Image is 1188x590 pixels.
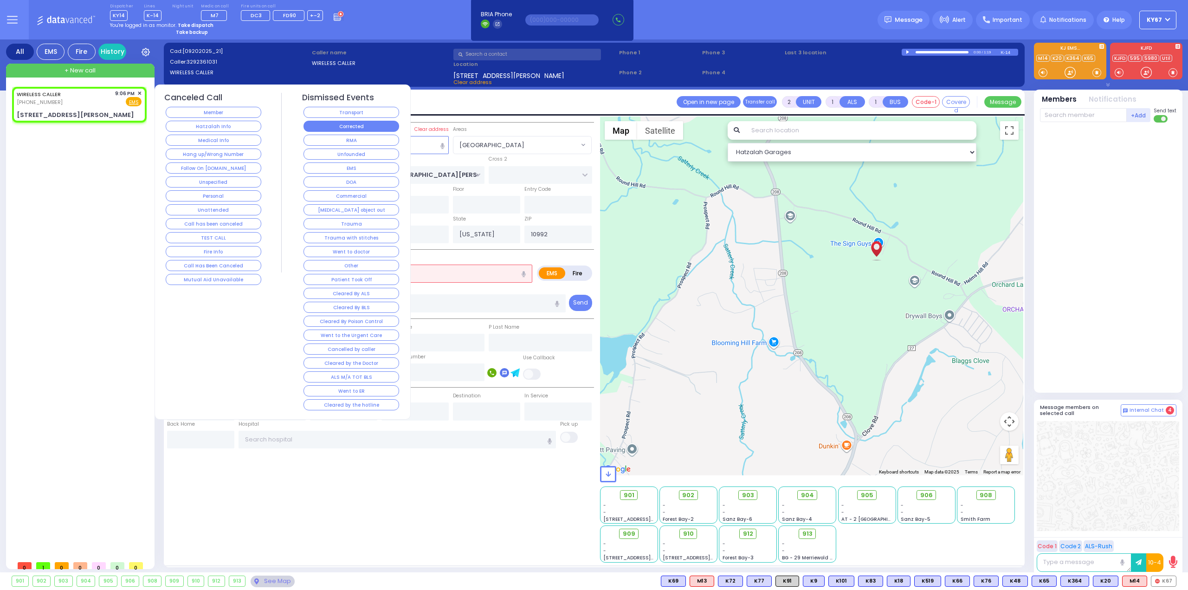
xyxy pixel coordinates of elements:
[453,136,592,154] span: WASHINGTONVILLE
[303,274,399,285] button: Patient Took Off
[747,576,772,587] div: K77
[914,576,941,587] div: BLS
[1000,121,1019,140] button: Toggle fullscreen view
[211,12,219,19] span: M7
[603,547,606,554] span: -
[525,14,599,26] input: (000)000-00000
[539,267,566,279] label: EMS
[187,58,217,65] span: 3292361031
[661,576,686,587] div: K69
[603,540,606,547] span: -
[18,562,32,569] span: 0
[166,274,261,285] button: Mutual Aid Unavailable
[624,491,634,500] span: 901
[99,576,117,586] div: 905
[303,135,399,146] button: RMA
[312,49,451,57] label: Caller name
[743,96,777,108] button: Transfer call
[166,218,261,229] button: Call has been canceled
[166,260,261,271] button: Call Has Been Canceled
[1032,576,1057,587] div: K65
[637,121,683,140] button: Show satellite imagery
[993,16,1022,24] span: Important
[1147,16,1162,24] span: KY67
[459,141,524,150] span: [GEOGRAPHIC_DATA]
[984,96,1021,108] button: Message
[1155,579,1160,584] img: red-radio-icon.svg
[723,509,725,516] span: -
[55,562,69,569] span: 0
[166,149,261,160] button: Hang up/Wrong Number
[303,176,399,188] button: DOA
[782,547,785,554] span: -
[828,576,854,587] div: BLS
[901,516,930,523] span: Sanz Bay-5
[55,576,72,586] div: 903
[1040,404,1121,416] h5: Message members on selected call
[36,562,50,569] span: 1
[1065,55,1081,62] a: K364
[208,576,225,586] div: 912
[1082,55,1095,62] a: K65
[166,190,261,201] button: Personal
[782,516,812,523] span: Sanz Bay-4
[170,47,309,55] label: Cad:
[861,491,873,500] span: 905
[775,576,799,587] div: K91
[619,69,699,77] span: Phone 2
[723,502,725,509] span: -
[1002,576,1028,587] div: BLS
[702,69,782,77] span: Phone 4
[176,29,208,36] strong: Take backup
[802,529,813,538] span: 913
[747,576,772,587] div: BLS
[523,354,555,362] label: Use Callback
[677,96,741,108] a: Open in new page
[144,10,161,21] span: K-14
[1036,55,1050,62] a: M14
[1139,11,1176,29] button: KY67
[839,96,865,108] button: ALS
[166,121,261,132] button: Hatzalah Info
[453,49,601,60] input: Search a contact
[602,463,633,475] a: Open this area in Google Maps (opens a new window)
[110,562,124,569] span: 0
[453,136,579,153] span: WASHINGTONVILLE
[885,16,891,23] img: message.svg
[619,49,699,57] span: Phone 1
[166,162,261,174] button: Follow On [DOMAIN_NAME]
[980,491,992,500] span: 908
[983,47,992,58] div: 1:19
[663,547,665,554] span: -
[1123,408,1128,413] img: comment-alt.png
[602,463,633,475] img: Google
[603,554,691,561] span: [STREET_ADDRESS][PERSON_NAME]
[303,232,399,243] button: Trauma with stitches
[945,576,970,587] div: BLS
[178,22,213,29] strong: Take dispatch
[961,516,990,523] span: Smith Farm
[1110,46,1182,52] label: KJFD
[974,576,999,587] div: BLS
[129,562,143,569] span: 0
[623,529,635,538] span: 909
[110,22,176,29] span: You're logged in as monitor.
[895,15,923,25] span: Message
[65,66,96,75] span: + New call
[77,576,95,586] div: 904
[1032,576,1057,587] div: BLS
[1002,576,1028,587] div: K48
[690,576,714,587] div: ALS
[569,295,592,311] button: Send
[166,246,261,257] button: Fire Info
[303,121,399,132] button: Corrected
[841,516,910,523] span: AT - 2 [GEOGRAPHIC_DATA]
[718,576,743,587] div: BLS
[1049,16,1086,24] span: Notifications
[1089,94,1136,105] button: Notifications
[1143,55,1159,62] a: 5980
[414,126,449,133] label: Clear address
[172,4,193,9] label: Night unit
[453,126,467,133] label: Areas
[663,540,665,547] span: -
